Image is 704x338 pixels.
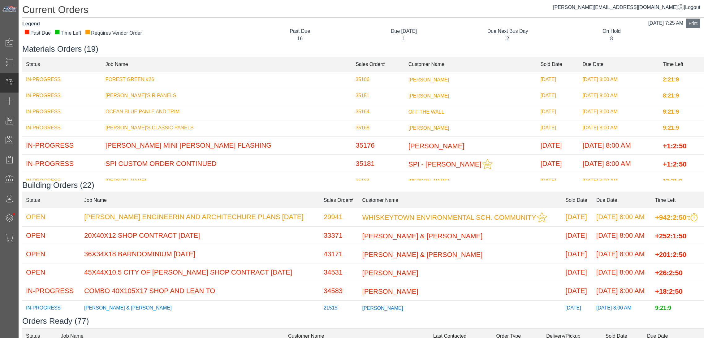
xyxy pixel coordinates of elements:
[102,120,352,136] td: [PERSON_NAME]'S CLASSIC PANELS
[320,263,359,282] td: 34531
[22,104,102,120] td: IN-PROGRESS
[352,136,405,155] td: 35176
[663,178,682,184] span: 13:21:9
[408,178,449,184] span: [PERSON_NAME]
[54,29,81,37] div: Time Left
[562,193,593,208] td: Sold Date
[593,282,651,301] td: [DATE] 8:00 AM
[22,173,102,189] td: IN-PROGRESS
[362,305,403,310] span: [PERSON_NAME]
[102,136,352,155] td: [PERSON_NAME] MINI [PERSON_NAME] FLASHING
[22,21,40,26] strong: Legend
[663,125,679,131] span: 9:21:9
[579,104,659,120] td: [DATE] 8:00 AM
[22,155,102,173] td: IN-PROGRESS
[687,213,698,222] img: This order should be prioritized
[593,263,651,282] td: [DATE] 8:00 AM
[102,72,352,88] td: FOREST GREEN #26
[663,160,686,168] span: +1:2:50
[22,300,80,316] td: IN-PROGRESS
[537,155,579,173] td: [DATE]
[460,28,555,35] div: Due Next Bus Day
[579,88,659,104] td: [DATE] 8:00 AM
[80,208,320,226] td: [PERSON_NAME] ENGINEERIN AND ARCHITECHURE PLANS [DATE]
[579,57,659,72] td: Due Date
[352,173,405,189] td: 35184
[362,288,418,295] span: [PERSON_NAME]
[54,29,60,34] div: ■
[579,72,659,88] td: [DATE] 8:00 AM
[537,57,579,72] td: Sold Date
[648,20,684,26] span: [DATE] 7:25 AM
[663,93,679,99] span: 8:21:9
[651,193,704,208] td: Time Left
[537,104,579,120] td: [DATE]
[80,193,320,208] td: Job Name
[352,57,405,72] td: Sales Order#
[320,208,359,226] td: 29941
[102,104,352,120] td: OCEAN BLUE PANLE AND TRIM
[85,29,90,34] div: ■
[593,226,651,245] td: [DATE] 8:00 AM
[405,57,537,72] td: Customer Name
[663,109,679,115] span: 9:21:9
[460,35,555,42] div: 2
[562,300,593,316] td: [DATE]
[655,232,686,240] span: +252:1:50
[593,245,651,263] td: [DATE] 8:00 AM
[362,232,483,240] span: [PERSON_NAME] & [PERSON_NAME]
[564,28,659,35] div: On Hold
[352,104,405,120] td: 35164
[537,212,547,223] img: This customer should be prioritized
[22,88,102,104] td: IN-PROGRESS
[579,173,659,189] td: [DATE] 8:00 AM
[24,29,51,37] div: Past Due
[22,193,80,208] td: Status
[22,316,704,326] h3: Orders Ready (77)
[24,29,30,34] div: ■
[663,142,686,149] span: +1:2:50
[320,226,359,245] td: 33371
[482,159,493,169] img: This customer should be prioritized
[562,245,593,263] td: [DATE]
[6,204,22,224] span: •
[537,173,579,189] td: [DATE]
[686,19,700,28] button: Print
[537,72,579,88] td: [DATE]
[362,269,418,277] span: [PERSON_NAME]
[564,35,659,42] div: 8
[362,213,536,221] span: WHISKEYTOWN ENVIRONMENTAL SCH. COMMUNITY
[655,250,686,258] span: +201:2:50
[22,208,80,226] td: OPEN
[102,57,352,72] td: Job Name
[102,173,352,189] td: [PERSON_NAME]
[320,300,359,316] td: 21515
[22,72,102,88] td: IN-PROGRESS
[2,6,17,12] img: Metals Direct Inc Logo
[362,250,483,258] span: [PERSON_NAME] & [PERSON_NAME]
[579,155,659,173] td: [DATE] 8:00 AM
[579,136,659,155] td: [DATE] 8:00 AM
[320,282,359,301] td: 34583
[22,136,102,155] td: IN-PROGRESS
[593,300,651,316] td: [DATE] 8:00 AM
[562,208,593,226] td: [DATE]
[80,282,320,301] td: COMBO 40X105X17 SHOP AND LEAN TO
[593,208,651,226] td: [DATE] 8:00 AM
[22,245,80,263] td: OPEN
[537,136,579,155] td: [DATE]
[253,28,347,35] div: Past Due
[352,155,405,173] td: 35181
[663,77,679,83] span: 2:21:9
[408,77,449,82] span: [PERSON_NAME]
[356,28,451,35] div: Due [DATE]
[579,120,659,136] td: [DATE] 8:00 AM
[655,305,671,311] span: 9:21:9
[22,282,80,301] td: IN-PROGRESS
[80,300,320,316] td: [PERSON_NAME] & [PERSON_NAME]
[593,193,651,208] td: Due Date
[22,263,80,282] td: OPEN
[553,5,684,10] span: [PERSON_NAME][EMAIL_ADDRESS][DOMAIN_NAME]
[408,93,449,98] span: [PERSON_NAME]
[102,88,352,104] td: [PERSON_NAME]'S R-PANELS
